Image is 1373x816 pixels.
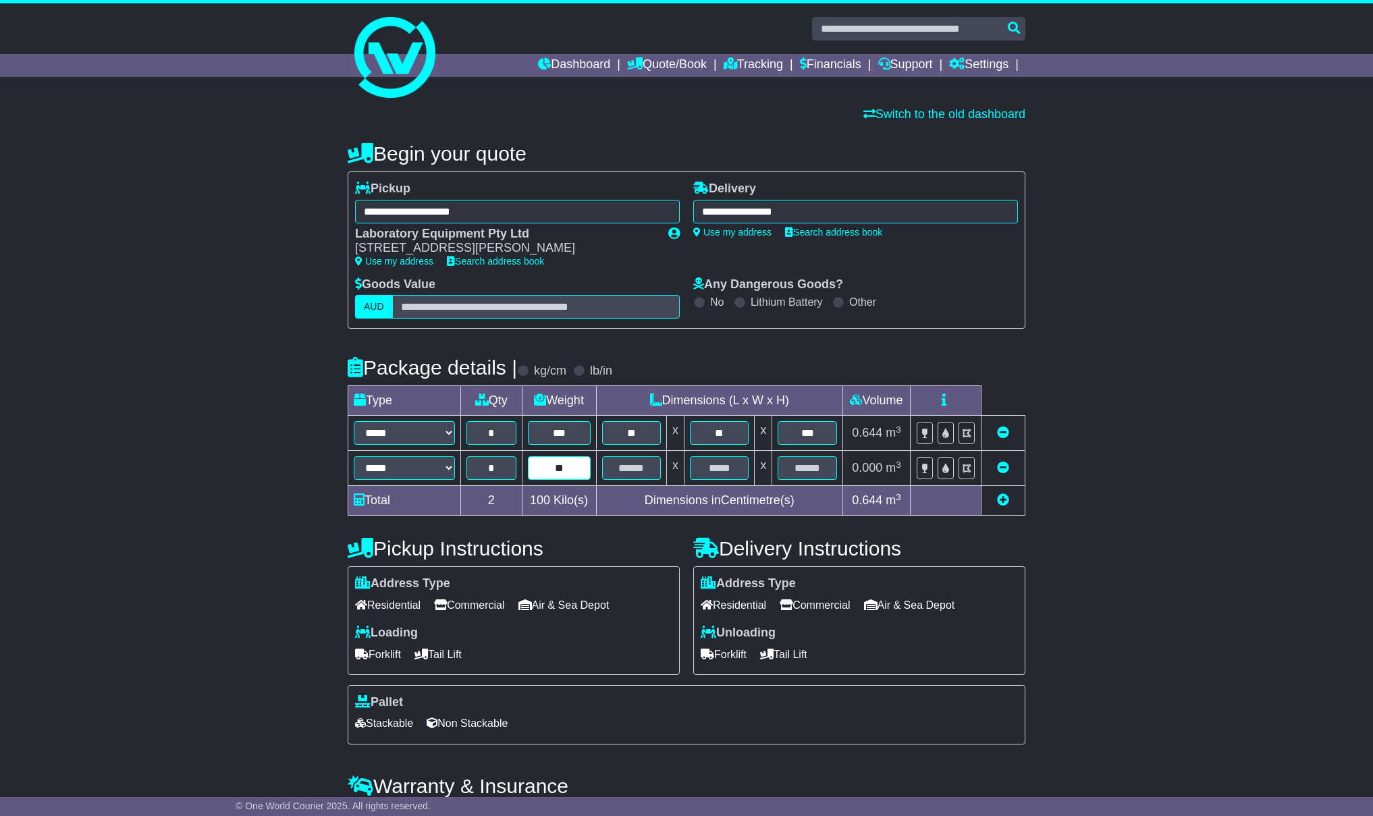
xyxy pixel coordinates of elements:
sup: 3 [896,425,901,435]
span: Residential [355,595,421,616]
span: Air & Sea Depot [518,595,610,616]
label: Goods Value [355,277,435,292]
a: Support [878,54,933,77]
label: Lithium Battery [751,296,823,308]
span: Stackable [355,713,413,734]
span: Residential [701,595,766,616]
span: 100 [530,493,550,507]
h4: Warranty & Insurance [348,775,1025,797]
td: Weight [522,386,596,416]
td: Dimensions in Centimetre(s) [596,486,842,516]
span: © One World Courier 2025. All rights reserved. [236,800,431,811]
span: Forklift [355,644,401,665]
h4: Delivery Instructions [693,537,1025,560]
label: No [710,296,724,308]
label: AUD [355,295,393,319]
label: Pickup [355,182,410,196]
a: Add new item [997,493,1009,507]
td: 2 [461,486,522,516]
span: m [886,461,901,474]
label: Loading [355,626,418,641]
span: Commercial [434,595,504,616]
sup: 3 [896,460,901,470]
label: kg/cm [534,364,566,379]
span: 0.000 [852,461,882,474]
td: x [755,451,772,486]
span: 0.644 [852,426,882,439]
div: Laboratory Equipment Pty Ltd [355,227,655,242]
sup: 3 [896,492,901,502]
a: Settings [949,54,1008,77]
a: Use my address [355,256,433,267]
span: Air & Sea Depot [864,595,955,616]
a: Tracking [724,54,783,77]
span: Tail Lift [414,644,462,665]
h4: Package details | [348,356,517,379]
label: Pallet [355,695,403,710]
span: Commercial [780,595,850,616]
label: Other [849,296,876,308]
a: Remove this item [997,461,1009,474]
label: Address Type [355,576,450,591]
td: Dimensions (L x W x H) [596,386,842,416]
td: Total [348,486,461,516]
td: Qty [461,386,522,416]
a: Search address book [785,227,882,238]
td: x [667,451,684,486]
a: Financials [800,54,861,77]
label: Delivery [693,182,756,196]
div: [STREET_ADDRESS][PERSON_NAME] [355,241,655,256]
span: 0.644 [852,493,882,507]
span: Tail Lift [760,644,807,665]
td: x [755,416,772,451]
h4: Pickup Instructions [348,537,680,560]
a: Switch to the old dashboard [863,107,1025,121]
span: Non Stackable [427,713,508,734]
a: Dashboard [538,54,610,77]
td: Type [348,386,461,416]
label: Unloading [701,626,776,641]
a: Search address book [447,256,544,267]
td: Volume [842,386,910,416]
a: Remove this item [997,426,1009,439]
label: lb/in [590,364,612,379]
h4: Begin your quote [348,142,1025,165]
span: m [886,493,901,507]
td: Kilo(s) [522,486,596,516]
span: Forklift [701,644,747,665]
a: Use my address [693,227,772,238]
a: Quote/Book [627,54,707,77]
span: m [886,426,901,439]
label: Address Type [701,576,796,591]
label: Any Dangerous Goods? [693,277,843,292]
td: x [667,416,684,451]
